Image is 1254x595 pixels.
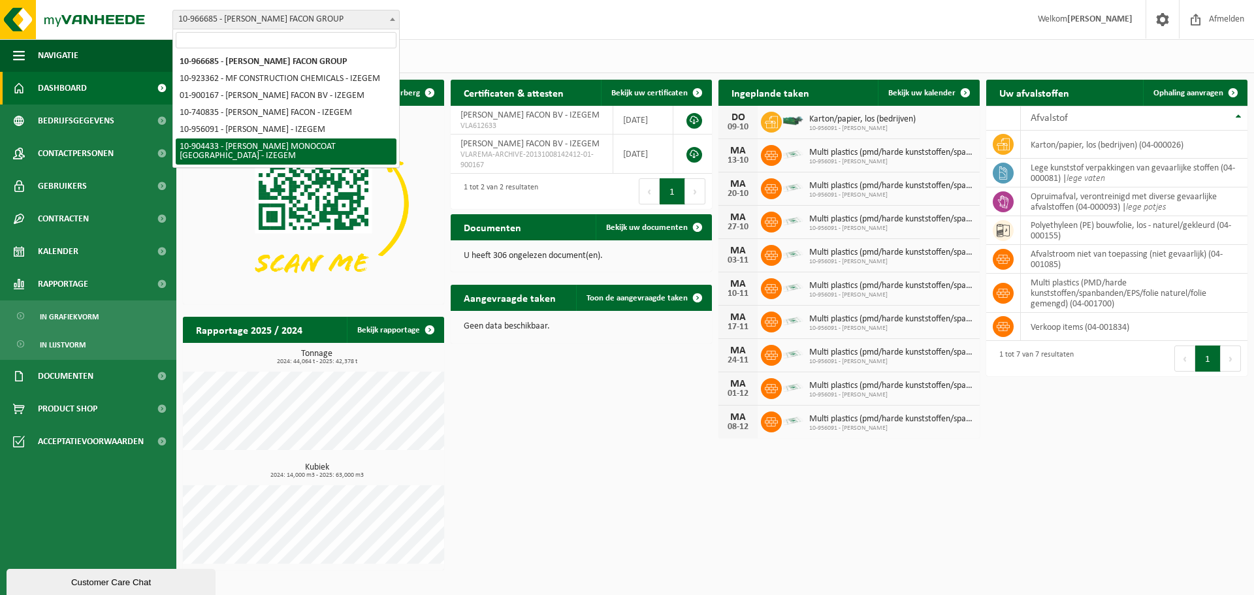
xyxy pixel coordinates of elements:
img: LP-SK-00500-LPE-16 [782,210,804,232]
li: 10-740835 - [PERSON_NAME] FACON - IZEGEM [176,105,396,121]
div: MA [725,279,751,289]
span: 10-956091 - [PERSON_NAME] [809,291,973,299]
div: 24-11 [725,356,751,365]
span: Dashboard [38,72,87,105]
span: 10-956091 - [PERSON_NAME] [809,225,973,233]
div: 17-11 [725,323,751,332]
h2: Rapportage 2025 / 2024 [183,317,315,342]
img: LP-SK-00500-LPE-16 [782,343,804,365]
span: Bekijk uw certificaten [611,89,688,97]
p: Geen data beschikbaar. [464,322,699,331]
div: MA [725,346,751,356]
td: [DATE] [613,135,673,174]
span: Multi plastics (pmd/harde kunststoffen/spanbanden/eps/folie naturel/folie gemeng... [809,381,973,391]
iframe: chat widget [7,566,218,595]
span: Navigatie [38,39,78,72]
a: Toon de aangevraagde taken [576,285,711,311]
span: Multi plastics (pmd/harde kunststoffen/spanbanden/eps/folie naturel/folie gemeng... [809,181,973,191]
td: afvalstroom niet van toepassing (niet gevaarlijk) (04-001085) [1021,245,1247,274]
div: MA [725,212,751,223]
span: Multi plastics (pmd/harde kunststoffen/spanbanden/eps/folie naturel/folie gemeng... [809,347,973,358]
span: 10-956091 - [PERSON_NAME] [809,191,973,199]
span: Documenten [38,360,93,393]
img: LP-SK-00500-LPE-16 [782,176,804,199]
a: Bekijk uw kalender [878,80,978,106]
h2: Uw afvalstoffen [986,80,1082,105]
td: multi plastics (PMD/harde kunststoffen/spanbanden/EPS/folie naturel/folie gemengd) (04-001700) [1021,274,1247,313]
div: 20-10 [725,189,751,199]
div: DO [725,112,751,123]
img: HK-XZ-20-GN-01 [782,115,804,127]
img: LP-SK-00500-LPE-16 [782,243,804,265]
div: MA [725,312,751,323]
span: Gebruikers [38,170,87,202]
span: 10-956091 - [PERSON_NAME] [809,325,973,332]
a: Bekijk uw certificaten [601,80,711,106]
a: Ophaling aanvragen [1143,80,1246,106]
span: 10-956091 - [PERSON_NAME] [809,158,973,166]
a: Bekijk rapportage [347,317,443,343]
span: Multi plastics (pmd/harde kunststoffen/spanbanden/eps/folie naturel/folie gemeng... [809,248,973,258]
p: U heeft 306 ongelezen document(en). [464,251,699,261]
div: 08-12 [725,423,751,432]
div: MA [725,412,751,423]
span: Acceptatievoorwaarden [38,425,144,458]
img: LP-SK-00500-LPE-16 [782,410,804,432]
div: 03-11 [725,256,751,265]
span: 10-956091 - [PERSON_NAME] [809,258,973,266]
span: Bedrijfsgegevens [38,105,114,137]
span: [PERSON_NAME] FACON BV - IZEGEM [460,139,600,149]
i: lege vaten [1067,174,1105,184]
strong: [PERSON_NAME] [1067,14,1133,24]
span: 10-956091 - [PERSON_NAME] [809,125,916,133]
button: 1 [1195,346,1221,372]
span: Rapportage [38,268,88,300]
img: LP-SK-00500-LPE-16 [782,143,804,165]
div: MA [725,146,751,156]
button: Verberg [381,80,443,106]
span: Multi plastics (pmd/harde kunststoffen/spanbanden/eps/folie naturel/folie gemeng... [809,414,973,425]
li: 01-900167 - [PERSON_NAME] FACON BV - IZEGEM [176,88,396,105]
div: 01-12 [725,389,751,398]
td: opruimafval, verontreinigd met diverse gevaarlijke afvalstoffen (04-000093) | [1021,187,1247,216]
h3: Kubiek [189,463,444,479]
img: LP-SK-00500-LPE-16 [782,310,804,332]
span: Bekijk uw documenten [606,223,688,232]
button: Next [685,178,705,204]
span: In grafiekvorm [40,304,99,329]
span: Toon de aangevraagde taken [587,294,688,302]
div: 1 tot 7 van 7 resultaten [993,344,1074,373]
span: Ophaling aanvragen [1153,89,1223,97]
span: In lijstvorm [40,332,86,357]
span: 10-966685 - MUYLLE FACON GROUP [173,10,399,29]
span: Contactpersonen [38,137,114,170]
img: LP-SK-00500-LPE-16 [782,376,804,398]
img: LP-SK-00500-LPE-16 [782,276,804,298]
li: 10-956091 - [PERSON_NAME] - IZEGEM [176,121,396,138]
h2: Documenten [451,214,534,240]
span: 10-956091 - [PERSON_NAME] [809,358,973,366]
h2: Ingeplande taken [718,80,822,105]
li: 10-923362 - MF CONSTRUCTION CHEMICALS - IZEGEM [176,71,396,88]
button: Previous [1174,346,1195,372]
a: Bekijk uw documenten [596,214,711,240]
button: Previous [639,178,660,204]
span: Contracten [38,202,89,235]
td: verkoop items (04-001834) [1021,313,1247,341]
div: 09-10 [725,123,751,132]
div: MA [725,246,751,256]
i: lege potjes [1126,202,1166,212]
span: VLAREMA-ARCHIVE-20131008142412-01-900167 [460,150,603,170]
td: polyethyleen (PE) bouwfolie, los - naturel/gekleurd (04-000155) [1021,216,1247,245]
button: Next [1221,346,1241,372]
span: Afvalstof [1031,113,1068,123]
span: Multi plastics (pmd/harde kunststoffen/spanbanden/eps/folie naturel/folie gemeng... [809,148,973,158]
img: Download de VHEPlus App [183,106,444,302]
span: Kalender [38,235,78,268]
a: In lijstvorm [3,332,173,357]
h2: Aangevraagde taken [451,285,569,310]
li: 10-966685 - [PERSON_NAME] FACON GROUP [176,54,396,71]
span: 10-956091 - [PERSON_NAME] [809,425,973,432]
div: MA [725,379,751,389]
